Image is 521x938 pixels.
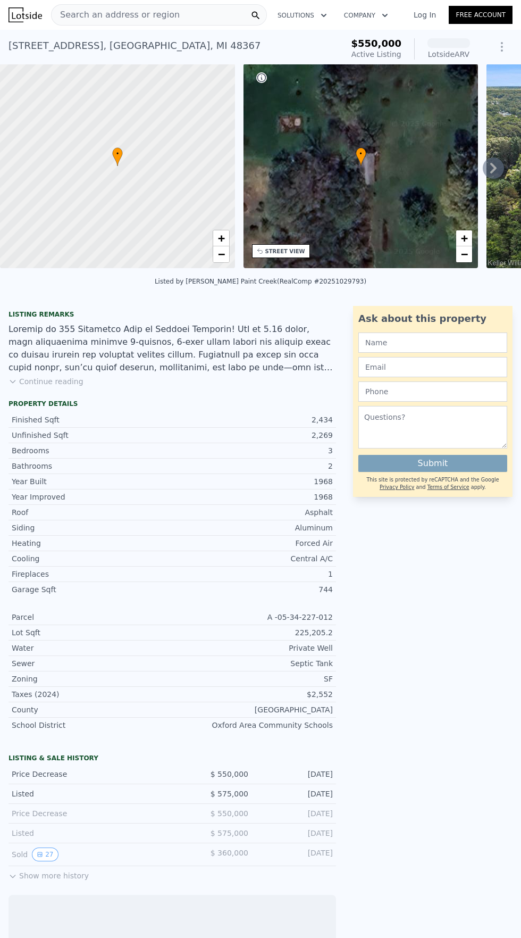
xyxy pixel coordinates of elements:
[213,246,229,262] a: Zoom out
[172,720,333,731] div: Oxford Area Community Schools
[265,247,305,255] div: STREET VIEW
[358,455,507,472] button: Submit
[12,674,172,684] div: Zoning
[172,507,333,518] div: Asphalt
[217,231,224,245] span: +
[12,627,172,638] div: Lot Sqft
[257,769,333,779] div: [DATE]
[217,247,224,261] span: −
[172,461,333,471] div: 2
[12,445,172,456] div: Bedrooms
[456,246,472,262] a: Zoom out
[172,627,333,638] div: 225,205.2
[12,828,164,839] div: Listed
[12,848,164,861] div: Sold
[32,848,58,861] button: View historical data
[12,584,172,595] div: Garage Sqft
[12,689,172,700] div: Taxes (2024)
[12,507,172,518] div: Roof
[172,553,333,564] div: Central A/C
[12,704,172,715] div: County
[358,381,507,402] input: Phone
[52,9,180,21] span: Search an address or region
[351,50,401,59] span: Active Listing
[9,7,42,22] img: Lotside
[358,333,507,353] input: Name
[12,612,172,622] div: Parcel
[211,770,248,778] span: $ 550,000
[172,643,333,653] div: Private Well
[12,492,172,502] div: Year Improved
[172,492,333,502] div: 1968
[172,674,333,684] div: SF
[401,10,449,20] a: Log In
[257,828,333,839] div: [DATE]
[211,790,248,798] span: $ 575,000
[12,720,172,731] div: School District
[172,522,333,533] div: Aluminum
[12,569,172,579] div: Fireplaces
[9,376,83,387] button: Continue reading
[172,430,333,441] div: 2,269
[351,38,401,49] span: $550,000
[461,231,468,245] span: +
[9,323,336,374] div: Loremip do 355 Sitametco Adip el Seddoei Temporin! Utl et 5.16 dolor, magn aliquaenima minimve 9-...
[257,808,333,819] div: [DATE]
[380,484,414,490] a: Privacy Policy
[12,808,164,819] div: Price Decrease
[12,553,172,564] div: Cooling
[172,476,333,487] div: 1968
[9,400,336,408] div: Property details
[112,147,123,166] div: •
[12,658,172,669] div: Sewer
[155,278,366,285] div: Listed by [PERSON_NAME] Paint Creek (RealComp #20251029793)
[335,6,397,25] button: Company
[211,849,248,857] span: $ 360,000
[12,522,172,533] div: Siding
[9,38,260,53] div: [STREET_ADDRESS] , [GEOGRAPHIC_DATA] , MI 48367
[356,149,366,159] span: •
[12,461,172,471] div: Bathrooms
[449,6,512,24] a: Free Account
[172,445,333,456] div: 3
[358,311,507,326] div: Ask about this property
[356,147,366,166] div: •
[12,430,172,441] div: Unfinished Sqft
[427,49,470,60] div: Lotside ARV
[269,6,335,25] button: Solutions
[12,769,164,779] div: Price Decrease
[172,584,333,595] div: 744
[213,230,229,246] a: Zoom in
[112,149,123,159] span: •
[172,658,333,669] div: Septic Tank
[172,569,333,579] div: 1
[358,476,507,492] div: This site is protected by reCAPTCHA and the Google and apply.
[491,36,512,57] button: Show Options
[172,538,333,549] div: Forced Air
[9,866,89,881] button: Show more history
[427,484,469,490] a: Terms of Service
[172,689,333,700] div: $2,552
[257,848,333,861] div: [DATE]
[211,829,248,837] span: $ 575,000
[358,357,507,377] input: Email
[12,643,172,653] div: Water
[461,247,468,261] span: −
[172,414,333,425] div: 2,434
[12,538,172,549] div: Heating
[12,476,172,487] div: Year Built
[12,788,164,799] div: Listed
[12,414,172,425] div: Finished Sqft
[172,704,333,715] div: [GEOGRAPHIC_DATA]
[456,230,472,246] a: Zoom in
[257,788,333,799] div: [DATE]
[9,754,336,765] div: LISTING & SALE HISTORY
[9,310,336,319] div: Listing remarks
[211,809,248,818] span: $ 550,000
[172,612,333,622] div: A -05-34-227-012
